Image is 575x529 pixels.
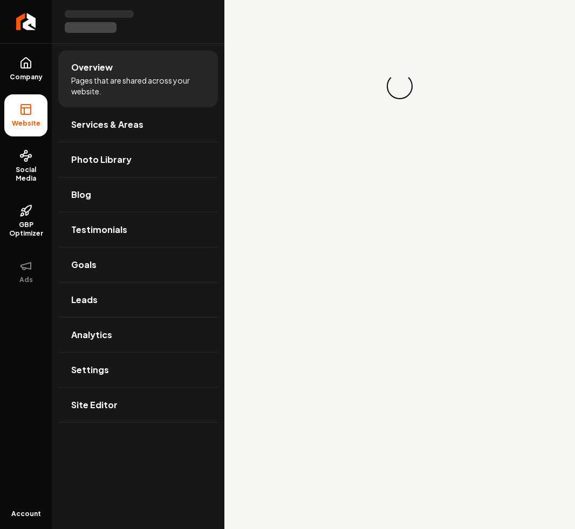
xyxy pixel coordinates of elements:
[58,388,218,422] a: Site Editor
[71,293,98,306] span: Leads
[4,141,47,191] a: Social Media
[16,13,36,30] img: Rebolt Logo
[58,177,218,212] a: Blog
[58,212,218,247] a: Testimonials
[8,119,45,128] span: Website
[4,221,47,238] span: GBP Optimizer
[71,153,132,166] span: Photo Library
[71,75,205,97] span: Pages that are shared across your website.
[58,142,218,177] a: Photo Library
[5,73,47,81] span: Company
[71,399,118,411] span: Site Editor
[58,283,218,317] a: Leads
[15,276,37,284] span: Ads
[58,107,218,142] a: Services & Areas
[11,510,41,518] span: Account
[58,248,218,282] a: Goals
[71,223,127,236] span: Testimonials
[71,188,91,201] span: Blog
[71,118,143,131] span: Services & Areas
[4,166,47,183] span: Social Media
[58,353,218,387] a: Settings
[4,48,47,90] a: Company
[4,196,47,246] a: GBP Optimizer
[71,61,113,74] span: Overview
[71,363,109,376] span: Settings
[71,258,97,271] span: Goals
[4,251,47,293] button: Ads
[58,318,218,352] a: Analytics
[71,328,112,341] span: Analytics
[387,73,413,99] div: Loading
